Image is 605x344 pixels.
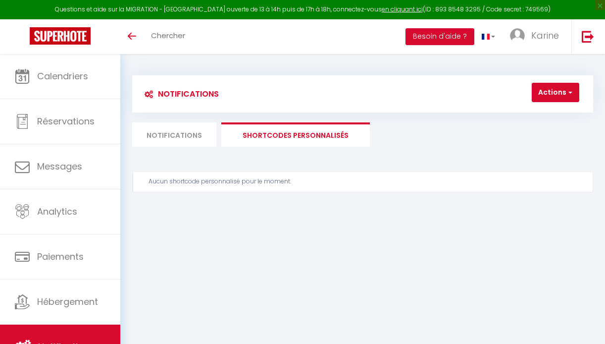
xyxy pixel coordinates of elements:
li: SHORTCODES PERSONNALISÉS [221,122,370,147]
span: Réservations [37,115,95,127]
h3: Notifications [140,83,219,105]
a: ... Karine [503,19,571,54]
span: Chercher [151,30,185,41]
span: Paiements [37,250,84,263]
span: Hébergement [37,295,98,308]
span: Analytics [37,205,77,218]
a: en cliquant ici [382,5,423,13]
a: Chercher [144,19,193,54]
div: Aucun shortcode personnalisé pour le moment. [149,177,584,186]
img: ... [510,28,525,43]
img: Super Booking [30,27,91,45]
button: Actions [532,83,579,103]
button: Besoin d'aide ? [405,28,474,45]
span: Messages [37,160,82,172]
span: Calendriers [37,70,88,82]
img: logout [582,30,594,43]
li: Notifications [132,122,216,147]
span: Karine [531,29,559,42]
